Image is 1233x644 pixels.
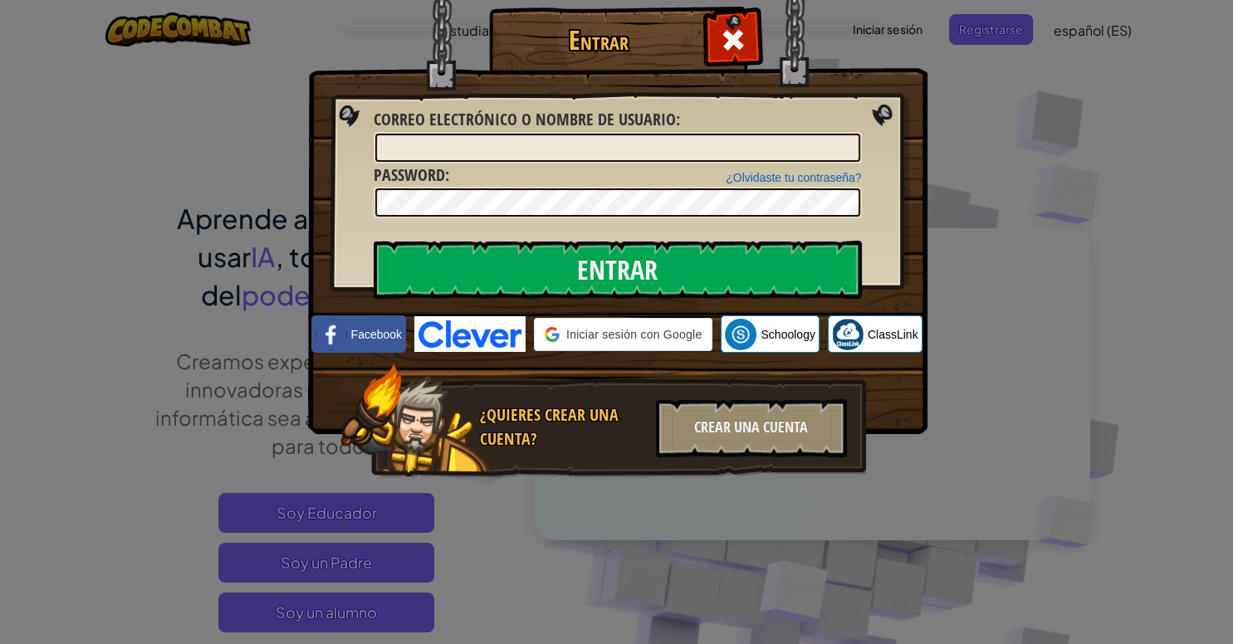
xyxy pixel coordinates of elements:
span: Password [374,163,445,186]
span: Schoology [761,326,815,343]
label: : [374,108,680,132]
span: ClassLink [868,326,918,343]
h1: Entrar [493,26,705,55]
div: Crear una cuenta [656,399,847,457]
a: ¿Olvidaste tu contraseña? [726,171,861,184]
input: Entrar [374,241,862,299]
label: : [374,163,449,188]
div: ¿Quieres crear una cuenta? [480,403,646,451]
span: Facebook [351,326,402,343]
img: classlink-logo-small.png [832,319,864,350]
span: Iniciar sesión con Google [566,326,702,343]
img: schoology.png [725,319,756,350]
img: facebook_small.png [316,319,347,350]
div: Iniciar sesión con Google [534,318,712,351]
span: Correo electrónico o nombre de usuario [374,108,676,130]
img: clever-logo-blue.png [414,316,526,352]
